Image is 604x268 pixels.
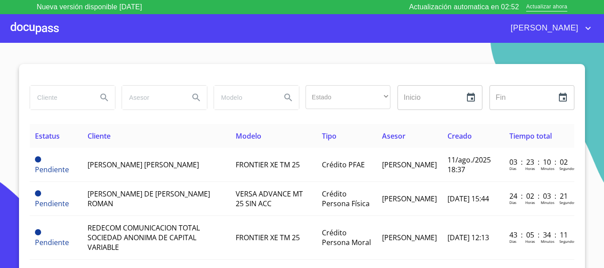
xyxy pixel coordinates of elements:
span: [PERSON_NAME] [PERSON_NAME] [88,160,199,170]
span: Crédito Persona Física [322,189,370,208]
span: Tiempo total [509,131,552,141]
span: Crédito PFAE [322,160,365,170]
p: Actualización automatica en 02:52 [409,2,519,12]
p: Segundos [559,166,576,171]
input: search [214,86,274,109]
p: Horas [525,239,535,244]
button: Search [94,87,115,108]
p: Horas [525,166,535,171]
p: Minutos [541,166,554,171]
span: 11/ago./2025 18:37 [447,155,491,174]
span: Estatus [35,131,60,141]
span: Asesor [382,131,405,141]
p: Minutos [541,239,554,244]
span: [PERSON_NAME] [382,233,437,242]
span: Creado [447,131,472,141]
span: Cliente [88,131,111,141]
span: Modelo [236,131,261,141]
button: account of current user [504,21,593,35]
span: Pendiente [35,238,69,247]
span: [PERSON_NAME] DE [PERSON_NAME] ROMAN [88,189,210,208]
p: Segundos [559,200,576,205]
span: VERSA ADVANCE MT 25 SIN ACC [236,189,303,208]
input: search [30,86,90,109]
p: Dias [509,200,516,205]
span: Tipo [322,131,336,141]
button: Search [186,87,207,108]
span: Pendiente [35,229,41,235]
p: Segundos [559,239,576,244]
p: Minutos [541,200,554,205]
span: [DATE] 12:13 [447,233,489,242]
p: Dias [509,166,516,171]
span: Pendiente [35,156,41,162]
span: Actualizar ahora [526,3,567,12]
p: 03 : 23 : 10 : 02 [509,157,569,167]
span: Pendiente [35,190,41,196]
span: Crédito Persona Moral [322,228,371,247]
div: ​ [306,85,390,109]
span: [DATE] 15:44 [447,194,489,204]
span: FRONTIER XE TM 25 [236,160,300,170]
p: Horas [525,200,535,205]
p: Nueva versión disponible [DATE] [37,2,142,12]
p: 24 : 02 : 03 : 21 [509,191,569,201]
p: Dias [509,239,516,244]
span: [PERSON_NAME] [382,160,437,170]
span: [PERSON_NAME] [504,21,583,35]
input: search [122,86,182,109]
span: REDECOM COMUNICACION TOTAL SOCIEDAD ANONIMA DE CAPITAL VARIABLE [88,223,200,252]
span: Pendiente [35,199,69,208]
span: FRONTIER XE TM 25 [236,233,300,242]
button: Search [278,87,299,108]
span: Pendiente [35,165,69,174]
p: 43 : 05 : 34 : 11 [509,230,569,240]
span: [PERSON_NAME] [382,194,437,204]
